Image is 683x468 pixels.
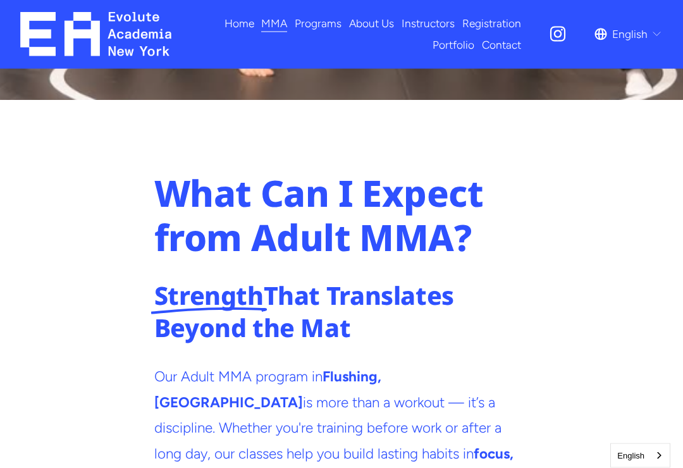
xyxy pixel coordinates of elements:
[610,443,670,468] aside: Language selected: English
[225,13,254,35] a: Home
[295,14,341,34] span: Programs
[402,13,455,35] a: Instructors
[548,25,567,44] a: Instagram
[612,25,648,44] span: English
[349,13,394,35] a: About Us
[20,12,171,56] img: EA
[594,23,662,46] div: language picker
[611,444,670,467] a: English
[433,34,474,56] a: Portfolio
[295,13,341,35] a: folder dropdown
[154,280,529,345] h3: That Translates Beyond the Mat
[154,279,264,313] span: Strength
[462,13,521,35] a: Registration
[482,34,521,56] a: Contact
[261,13,287,35] a: folder dropdown
[261,14,287,34] span: MMA
[154,171,529,260] h2: What Can I Expect from Adult MMA?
